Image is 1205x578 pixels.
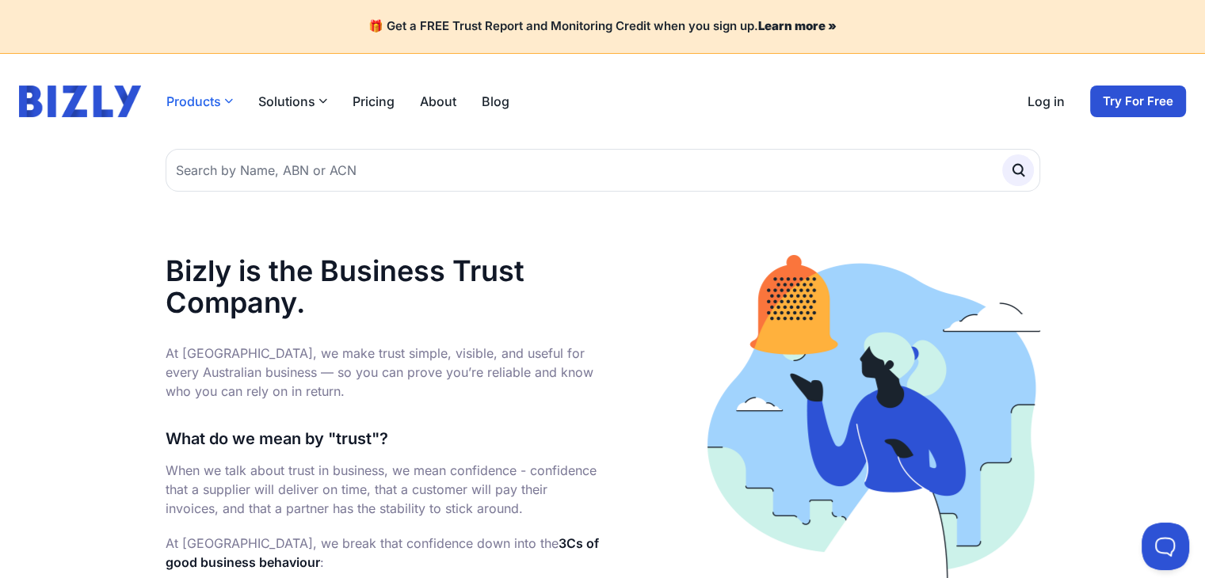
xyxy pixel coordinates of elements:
a: Learn more » [758,18,837,33]
h3: What do we mean by "trust"? [166,426,603,451]
button: Products [166,92,233,111]
strong: 3Cs of good business behaviour [166,535,599,570]
p: At [GEOGRAPHIC_DATA], we make trust simple, visible, and useful for every Australian business — s... [166,344,603,401]
h4: 🎁 Get a FREE Trust Report and Monitoring Credit when you sign up. [19,19,1186,34]
a: Pricing [353,92,395,111]
button: Solutions [258,92,327,111]
iframe: Toggle Customer Support [1142,523,1189,570]
a: About [420,92,456,111]
p: At [GEOGRAPHIC_DATA], we break that confidence down into the : [166,534,603,572]
a: Try For Free [1090,86,1186,117]
p: When we talk about trust in business, we mean confidence - confidence that a supplier will delive... [166,461,603,518]
h1: Bizly is the Business Trust Company. [166,255,603,318]
a: Blog [482,92,509,111]
input: Search by Name, ABN or ACN [166,149,1040,192]
a: Log in [1028,92,1065,111]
